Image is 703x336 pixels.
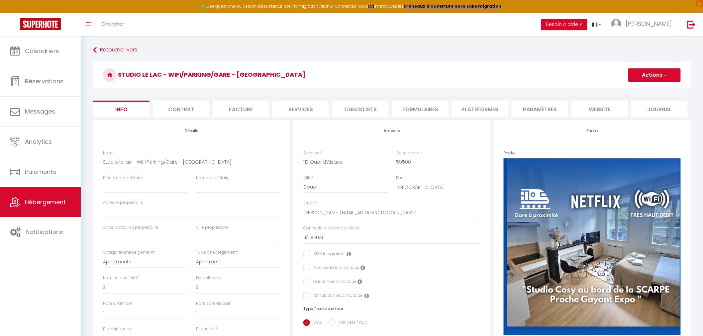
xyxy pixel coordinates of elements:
[303,175,313,181] label: Ville
[103,200,143,206] label: Adresse propriétaire
[103,249,155,256] label: Catégorie d'hébergement
[452,101,508,117] li: Plateformes
[606,13,680,36] a: ... [PERSON_NAME]
[101,20,124,27] span: Chercher
[504,150,515,156] label: Photo
[310,319,322,327] label: En %
[628,68,681,82] button: Actions
[196,326,218,332] label: Prix suppl
[25,198,66,206] span: Hébergement
[103,275,140,281] label: Nom de pers MAX
[103,224,158,231] label: Code postal du propriétaire
[512,101,568,117] li: Paramètres
[93,44,691,56] a: Retourner vers
[25,77,63,85] span: Réservations
[196,275,223,281] label: Default pers.
[25,47,59,55] span: Calendriers
[272,101,329,117] li: Services
[26,228,63,236] span: Notifications
[336,319,367,327] label: Par pers / nuit
[303,150,321,156] label: Adresse
[404,3,502,9] a: créneaux d'ouverture de la salle migration
[103,300,132,307] label: Nbre chambre
[5,3,25,23] button: Ouvrir le widget de chat LiveChat
[303,306,480,311] h6: Type Taxe de séjour
[571,101,628,117] li: website
[25,168,56,176] span: Paiements
[332,101,389,117] li: Checklists
[310,279,356,286] label: Caution automatique
[103,128,280,133] h4: Détails
[213,101,269,117] li: Facture
[541,19,587,30] button: Besoin d'aide ?
[103,326,133,332] label: Prix minimum
[303,225,360,231] label: Connecter un compte Stripe
[196,300,232,307] label: Nbre salle de bain
[196,249,239,256] label: Type d'hébergement
[504,128,681,133] h4: Photo
[368,3,374,9] a: ICI
[103,175,143,181] label: Prénom propriétaire
[93,101,150,117] li: Info
[310,265,359,272] label: Paiement automatique
[396,150,423,156] label: Code postal
[25,137,52,146] span: Analytics
[196,224,228,231] label: Ville propriétaire
[392,101,449,117] li: Formulaires
[196,175,230,181] label: Nom propriétaire
[96,13,129,36] a: Chercher
[626,20,672,28] span: [PERSON_NAME]
[687,20,696,29] img: logout
[303,128,480,133] h4: Adresse
[631,101,688,117] li: Journal
[396,175,408,181] label: Pays
[611,19,621,29] img: ...
[103,150,115,156] label: Nom
[153,101,209,117] li: Contrat
[303,200,316,207] label: Email
[25,107,55,116] span: Messages
[20,18,61,30] img: Super Booking
[93,62,691,88] h3: Studio le lac - Wifi/Parking/Gare - [GEOGRAPHIC_DATA]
